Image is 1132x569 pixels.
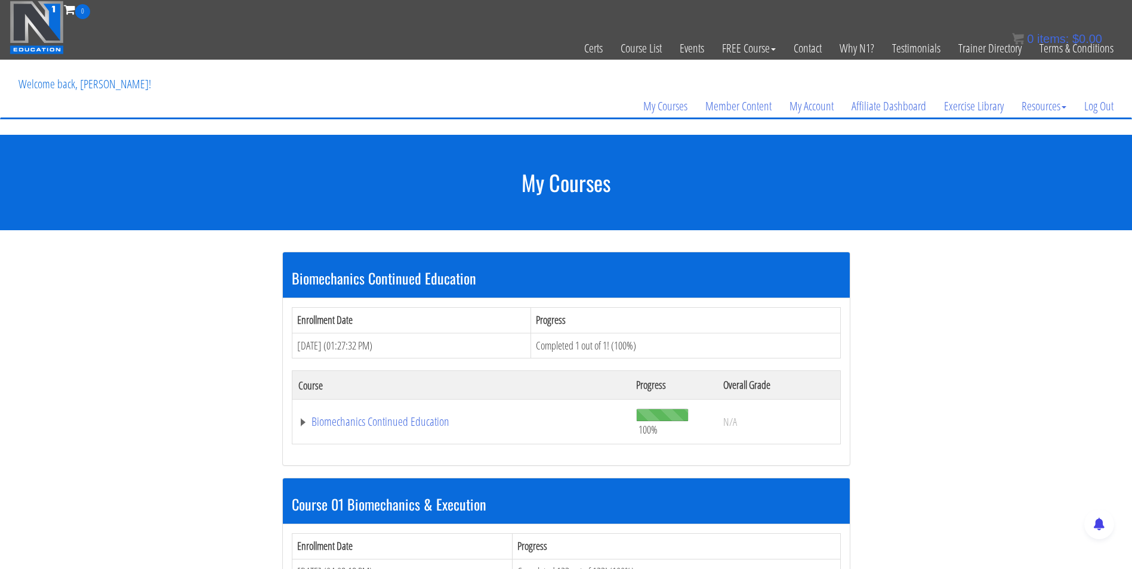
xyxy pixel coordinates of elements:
a: Contact [785,19,831,78]
a: Exercise Library [935,78,1013,135]
a: Course List [612,19,671,78]
h3: Biomechanics Continued Education [292,270,841,286]
a: Terms & Conditions [1031,19,1122,78]
a: Member Content [696,78,781,135]
a: Log Out [1075,78,1122,135]
td: N/A [717,400,840,444]
a: Trainer Directory [949,19,1031,78]
img: n1-education [10,1,64,54]
span: 0 [1027,32,1034,45]
a: 0 items: $0.00 [1012,32,1102,45]
p: Welcome back, [PERSON_NAME]! [10,60,160,108]
th: Course [292,371,630,400]
th: Overall Grade [717,371,840,400]
span: items: [1037,32,1069,45]
span: $ [1072,32,1079,45]
a: Why N1? [831,19,883,78]
a: Certs [575,19,612,78]
a: Biomechanics Continued Education [298,416,625,428]
th: Progress [630,371,717,400]
a: FREE Course [713,19,785,78]
span: 0 [75,4,90,19]
td: Completed 1 out of 1! (100%) [531,333,840,358]
bdi: 0.00 [1072,32,1102,45]
a: Testimonials [883,19,949,78]
a: My Courses [634,78,696,135]
th: Enrollment Date [292,534,512,559]
span: 100% [639,423,658,436]
th: Enrollment Date [292,307,531,333]
a: My Account [781,78,843,135]
th: Progress [512,534,840,559]
a: 0 [64,1,90,17]
td: [DATE] (01:27:32 PM) [292,333,531,358]
h3: Course 01 Biomechanics & Execution [292,496,841,512]
a: Events [671,19,713,78]
img: icon11.png [1012,33,1024,45]
a: Resources [1013,78,1075,135]
a: Affiliate Dashboard [843,78,935,135]
th: Progress [531,307,840,333]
